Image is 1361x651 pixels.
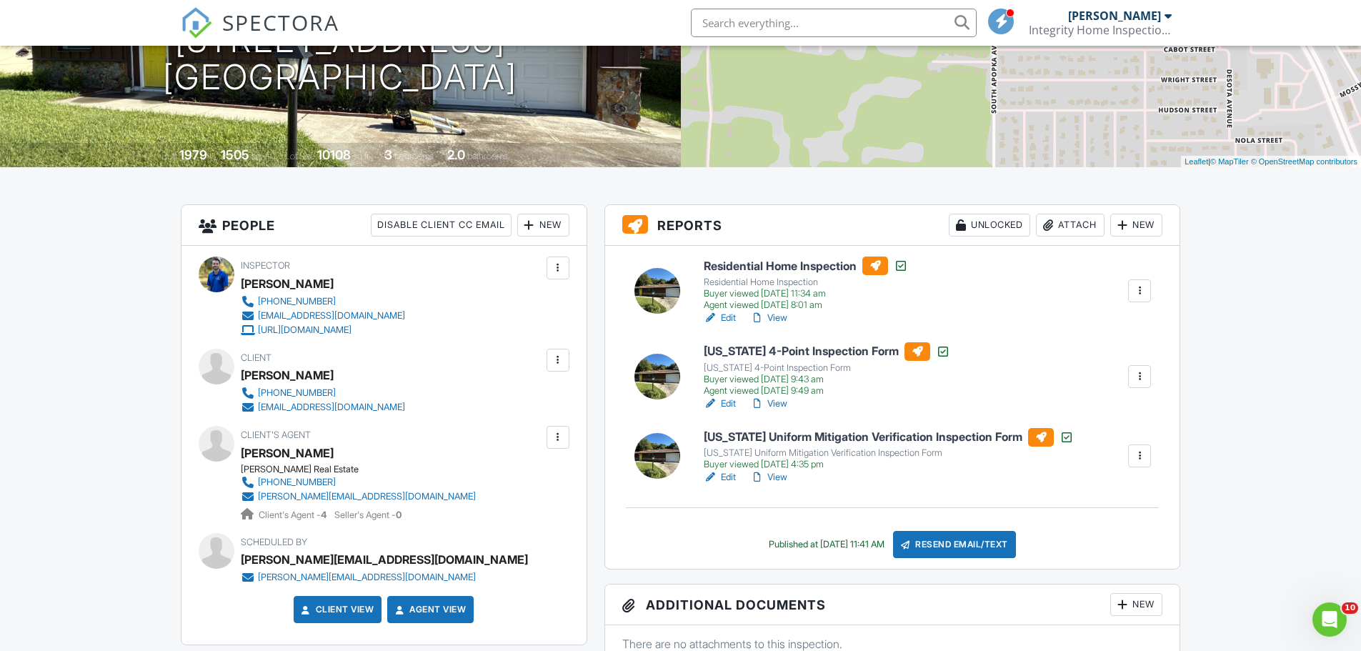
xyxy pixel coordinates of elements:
[222,7,339,37] span: SPECTORA
[241,352,271,363] span: Client
[384,147,392,162] div: 3
[750,470,787,484] a: View
[1185,157,1208,166] a: Leaflet
[241,549,528,570] div: [PERSON_NAME][EMAIL_ADDRESS][DOMAIN_NAME]
[750,397,787,411] a: View
[258,296,336,307] div: [PHONE_NUMBER]
[241,570,517,585] a: [PERSON_NAME][EMAIL_ADDRESS][DOMAIN_NAME]
[392,602,466,617] a: Agent View
[394,151,434,161] span: bedrooms
[321,510,326,520] strong: 4
[605,205,1180,246] h3: Reports
[1036,214,1105,237] div: Attach
[241,475,476,490] a: [PHONE_NUMBER]
[949,214,1030,237] div: Unlocked
[317,147,351,162] div: 10108
[241,309,405,323] a: [EMAIL_ADDRESS][DOMAIN_NAME]
[1181,156,1361,168] div: |
[1068,9,1161,23] div: [PERSON_NAME]
[241,273,334,294] div: [PERSON_NAME]
[221,147,249,162] div: 1505
[241,294,405,309] a: [PHONE_NUMBER]
[1342,602,1358,614] span: 10
[241,260,290,271] span: Inspector
[353,151,371,161] span: sq.ft.
[258,402,405,413] div: [EMAIL_ADDRESS][DOMAIN_NAME]
[241,490,476,504] a: [PERSON_NAME][EMAIL_ADDRESS][DOMAIN_NAME]
[704,459,1074,470] div: Buyer viewed [DATE] 4:35 pm
[163,21,517,97] h1: [STREET_ADDRESS] [GEOGRAPHIC_DATA]
[179,147,207,162] div: 1979
[396,510,402,520] strong: 0
[1110,214,1162,237] div: New
[769,539,884,550] div: Published at [DATE] 11:41 AM
[241,400,405,414] a: [EMAIL_ADDRESS][DOMAIN_NAME]
[258,324,352,336] div: [URL][DOMAIN_NAME]
[704,288,908,299] div: Buyer viewed [DATE] 11:34 am
[1029,23,1172,37] div: Integrity Home Inspections of Florida, LLC
[467,151,508,161] span: bathrooms
[704,470,736,484] a: Edit
[251,151,271,161] span: sq. ft.
[605,585,1180,625] h3: Additional Documents
[704,311,736,325] a: Edit
[161,151,177,161] span: Built
[285,151,315,161] span: Lot Size
[1210,157,1249,166] a: © MapTiler
[704,277,908,288] div: Residential Home Inspection
[371,214,512,237] div: Disable Client CC Email
[704,385,950,397] div: Agent viewed [DATE] 9:49 am
[704,374,950,385] div: Buyer viewed [DATE] 9:43 am
[1312,602,1347,637] iframe: Intercom live chat
[334,510,402,520] span: Seller's Agent -
[1251,157,1357,166] a: © OpenStreetMap contributors
[258,310,405,322] div: [EMAIL_ADDRESS][DOMAIN_NAME]
[691,9,977,37] input: Search everything...
[704,428,1074,447] h6: [US_STATE] Uniform Mitigation Verification Inspection Form
[704,257,908,311] a: Residential Home Inspection Residential Home Inspection Buyer viewed [DATE] 11:34 am Agent viewed...
[181,19,339,49] a: SPECTORA
[750,311,787,325] a: View
[258,477,336,488] div: [PHONE_NUMBER]
[299,602,374,617] a: Client View
[241,364,334,386] div: [PERSON_NAME]
[241,537,307,547] span: Scheduled By
[181,205,587,246] h3: People
[704,257,908,275] h6: Residential Home Inspection
[259,510,329,520] span: Client's Agent -
[447,147,465,162] div: 2.0
[704,428,1074,471] a: [US_STATE] Uniform Mitigation Verification Inspection Form [US_STATE] Uniform Mitigation Verifica...
[893,531,1016,558] div: Resend Email/Text
[241,442,334,464] a: [PERSON_NAME]
[258,387,336,399] div: [PHONE_NUMBER]
[704,342,950,361] h6: [US_STATE] 4-Point Inspection Form
[517,214,569,237] div: New
[258,572,476,583] div: [PERSON_NAME][EMAIL_ADDRESS][DOMAIN_NAME]
[241,386,405,400] a: [PHONE_NUMBER]
[241,429,311,440] span: Client's Agent
[704,397,736,411] a: Edit
[258,491,476,502] div: [PERSON_NAME][EMAIL_ADDRESS][DOMAIN_NAME]
[241,323,405,337] a: [URL][DOMAIN_NAME]
[704,362,950,374] div: [US_STATE] 4-Point Inspection Form
[1110,593,1162,616] div: New
[704,447,1074,459] div: [US_STATE] Uniform Mitigation Verification Inspection Form
[704,342,950,397] a: [US_STATE] 4-Point Inspection Form [US_STATE] 4-Point Inspection Form Buyer viewed [DATE] 9:43 am...
[241,464,487,475] div: [PERSON_NAME] Real Estate
[704,299,908,311] div: Agent viewed [DATE] 8:01 am
[181,7,212,39] img: The Best Home Inspection Software - Spectora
